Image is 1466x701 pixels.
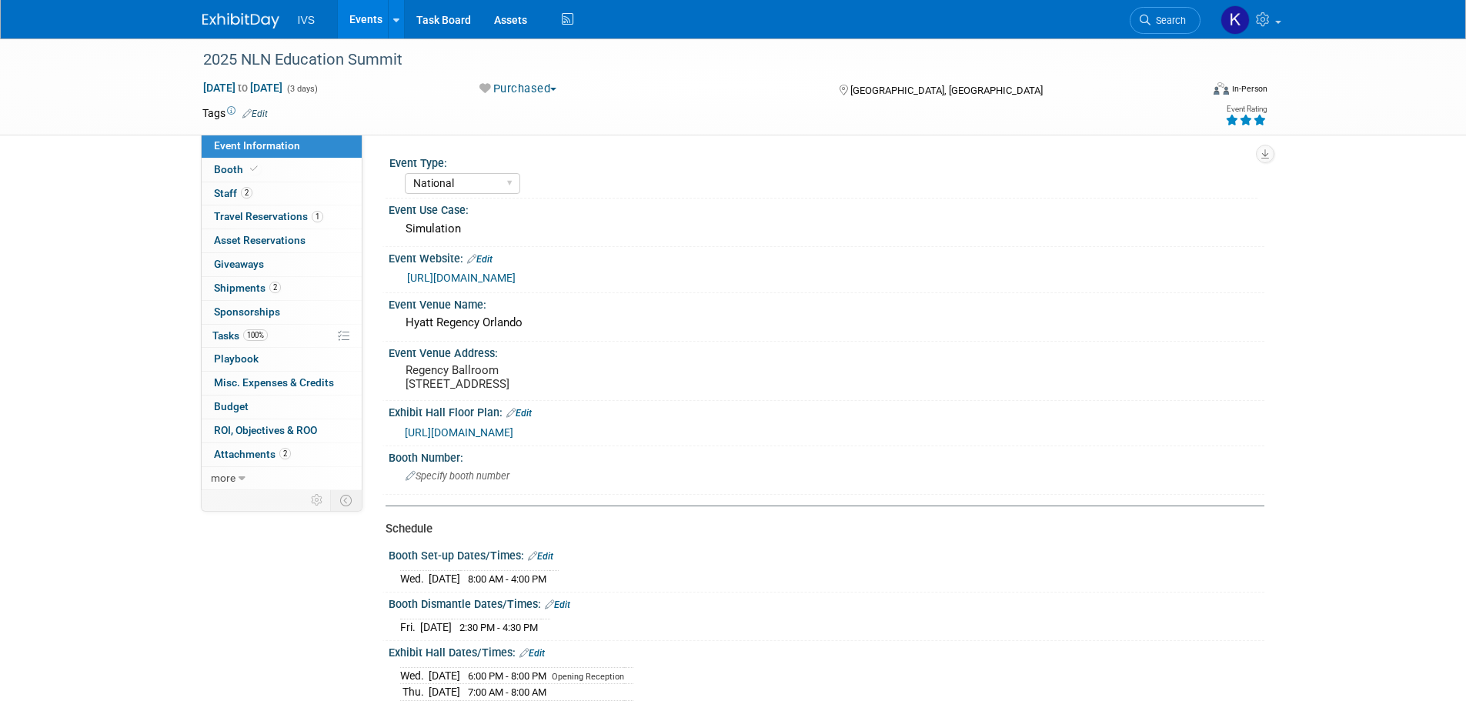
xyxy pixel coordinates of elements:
span: [GEOGRAPHIC_DATA], [GEOGRAPHIC_DATA] [850,85,1043,96]
a: Shipments2 [202,277,362,300]
td: Wed. [400,667,429,684]
a: Sponsorships [202,301,362,324]
td: [DATE] [429,667,460,684]
span: Budget [214,400,249,412]
span: Misc. Expenses & Credits [214,376,334,389]
div: Event Use Case: [389,199,1264,218]
a: Asset Reservations [202,229,362,252]
span: 6:00 PM - 8:00 PM [468,670,546,682]
a: Edit [519,648,545,659]
div: 2025 NLN Education Summit [198,46,1177,74]
a: Event Information [202,135,362,158]
span: to [235,82,250,94]
a: Attachments2 [202,443,362,466]
div: Hyatt Regency Orlando [400,311,1253,335]
span: 2 [241,187,252,199]
td: [DATE] [429,570,460,586]
span: 2 [269,282,281,293]
a: Playbook [202,348,362,371]
span: IVS [298,14,316,26]
div: Event Venue Name: [389,293,1264,312]
span: Travel Reservations [214,210,323,222]
span: Tasks [212,329,268,342]
div: Event Website: [389,247,1264,267]
span: Staff [214,187,252,199]
span: Booth [214,163,261,175]
span: Shipments [214,282,281,294]
a: Booth [202,159,362,182]
a: Edit [467,254,493,265]
td: [DATE] [429,684,460,701]
div: Event Rating [1225,105,1267,113]
span: 1 [312,211,323,222]
a: Edit [545,599,570,610]
span: Sponsorships [214,305,280,318]
span: Playbook [214,352,259,365]
span: ROI, Objectives & ROO [214,424,317,436]
span: Opening Reception [552,672,624,682]
div: Event Type: [389,152,1257,171]
img: Karl Fauerbach [1221,5,1250,35]
a: Misc. Expenses & Credits [202,372,362,395]
td: Thu. [400,684,429,701]
div: Exhibit Hall Dates/Times: [389,641,1264,661]
td: Fri. [400,619,420,635]
a: Search [1130,7,1201,34]
td: Personalize Event Tab Strip [304,490,331,510]
a: Edit [242,108,268,119]
td: [DATE] [420,619,452,635]
span: 8:00 AM - 4:00 PM [468,573,546,585]
span: 100% [243,329,268,341]
span: Giveaways [214,258,264,270]
div: Booth Number: [389,446,1264,466]
img: Format-Inperson.png [1214,82,1229,95]
div: Event Format [1110,80,1268,103]
pre: Regency Ballroom [STREET_ADDRESS] [406,363,736,391]
div: Event Venue Address: [389,342,1264,361]
a: Tasks100% [202,325,362,348]
a: [URL][DOMAIN_NAME] [407,272,516,284]
td: Tags [202,105,268,121]
img: ExhibitDay [202,13,279,28]
div: Schedule [386,521,1253,537]
span: Search [1150,15,1186,26]
td: Toggle Event Tabs [330,490,362,510]
span: more [211,472,235,484]
a: [URL][DOMAIN_NAME] [405,426,513,439]
span: 2 [279,448,291,459]
i: Booth reservation complete [250,165,258,173]
div: Simulation [400,217,1253,241]
div: Booth Dismantle Dates/Times: [389,593,1264,613]
span: 2:30 PM - 4:30 PM [459,622,538,633]
span: Attachments [214,448,291,460]
button: Purchased [474,81,563,97]
td: Wed. [400,570,429,586]
span: 7:00 AM - 8:00 AM [468,686,546,698]
a: Budget [202,396,362,419]
a: Staff2 [202,182,362,205]
div: In-Person [1231,83,1267,95]
span: [DATE] [DATE] [202,81,283,95]
a: ROI, Objectives & ROO [202,419,362,442]
span: Specify booth number [406,470,509,482]
a: more [202,467,362,490]
span: Event Information [214,139,300,152]
a: Giveaways [202,253,362,276]
a: Travel Reservations1 [202,205,362,229]
div: Booth Set-up Dates/Times: [389,544,1264,564]
span: (3 days) [286,84,318,94]
a: Edit [528,551,553,562]
a: Edit [506,408,532,419]
span: Asset Reservations [214,234,306,246]
div: Exhibit Hall Floor Plan: [389,401,1264,421]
